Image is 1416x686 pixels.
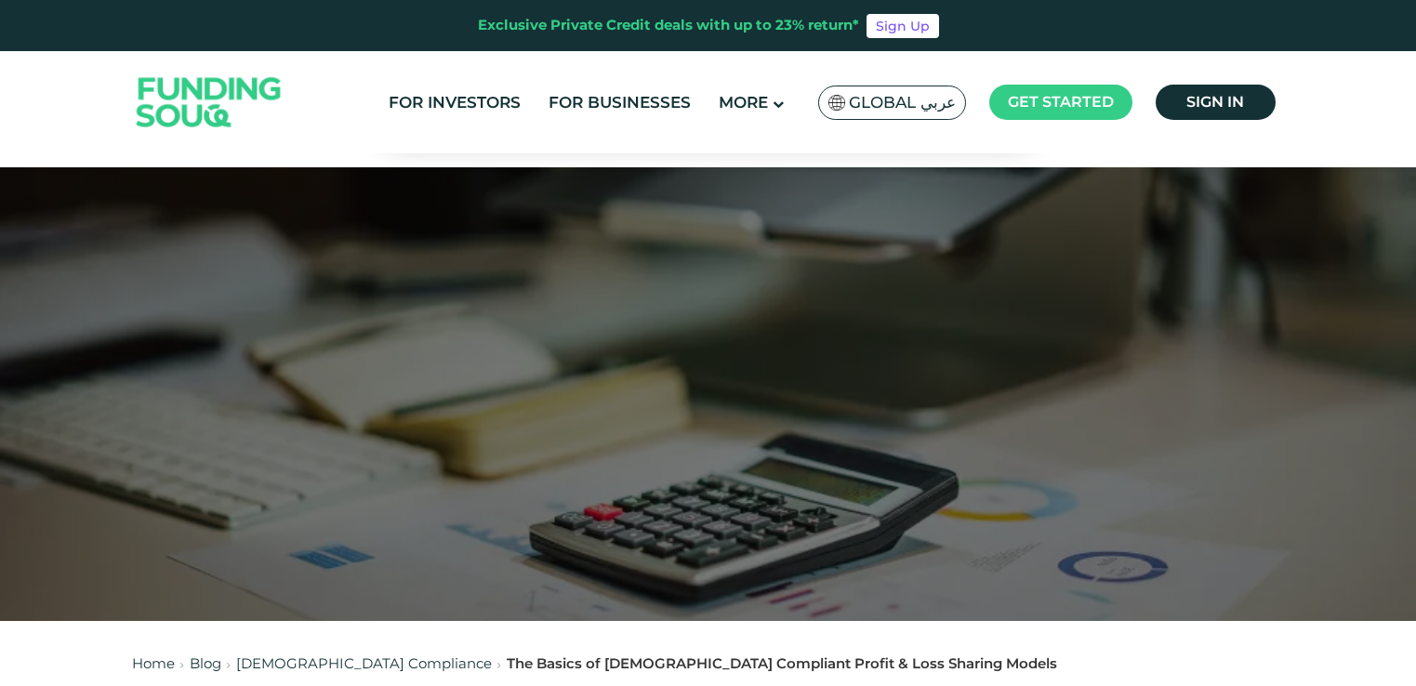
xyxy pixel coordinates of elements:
[1156,85,1276,120] a: Sign in
[828,95,845,111] img: SA Flag
[384,87,525,118] a: For Investors
[867,14,939,38] a: Sign Up
[544,87,695,118] a: For Businesses
[132,654,175,672] a: Home
[849,92,956,113] span: Global عربي
[118,56,300,150] img: Logo
[719,93,768,112] span: More
[478,15,859,36] div: Exclusive Private Credit deals with up to 23% return*
[1008,93,1114,111] span: Get started
[507,653,1057,675] div: The Basics of [DEMOGRAPHIC_DATA] Compliant Profit & Loss Sharing Models
[190,654,221,672] a: Blog
[1186,93,1244,111] span: Sign in
[236,654,492,672] a: [DEMOGRAPHIC_DATA] Compliance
